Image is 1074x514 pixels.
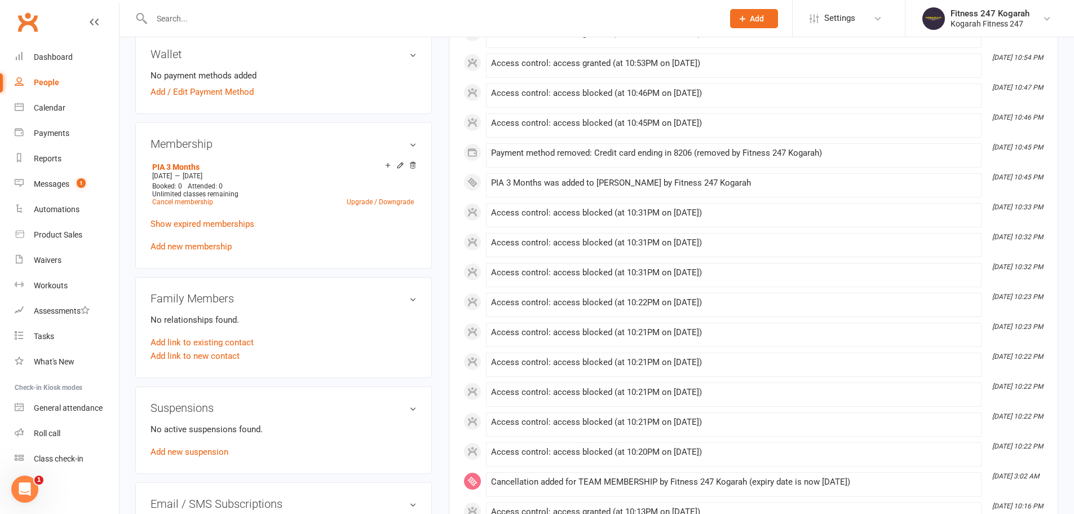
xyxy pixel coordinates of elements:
a: Show expired memberships [151,219,254,229]
i: [DATE] 10:23 PM [992,323,1043,331]
div: Access control: access blocked (at 10:31PM on [DATE]) [491,238,976,248]
i: [DATE] 10:32 PM [992,233,1043,241]
a: Add / Edit Payment Method [151,85,254,99]
div: Access control: access blocked (at 10:45PM on [DATE]) [491,118,976,128]
span: Add [750,14,764,23]
div: Payments [34,129,69,138]
div: Product Sales [34,230,82,239]
i: [DATE] 3:02 AM [992,472,1039,480]
i: [DATE] 10:22 PM [992,412,1043,420]
i: [DATE] 10:22 PM [992,353,1043,361]
div: Access control: access blocked (at 10:21PM on [DATE]) [491,358,976,367]
a: What's New [15,349,119,375]
h3: Suspensions [151,402,417,414]
div: Access control: access blocked (at 10:31PM on [DATE]) [491,268,976,278]
div: Automations [34,205,79,214]
span: Settings [824,6,855,31]
a: Automations [15,197,119,222]
div: Access control: access blocked (at 10:22PM on [DATE]) [491,298,976,307]
p: No active suspensions found. [151,423,417,436]
h3: Wallet [151,48,417,60]
i: [DATE] 10:46 PM [992,113,1043,121]
a: Workouts [15,273,119,298]
a: Cancel membership [152,198,213,206]
div: Kogarah Fitness 247 [951,19,1029,29]
span: 1 [77,178,86,188]
input: Search... [148,11,715,27]
span: Booked: 0 [152,182,182,190]
div: Access control: access blocked (at 10:20PM on [DATE]) [491,447,976,457]
i: [DATE] 10:47 PM [992,84,1043,91]
div: Workouts [34,281,68,290]
a: People [15,70,119,95]
a: Add new membership [151,241,232,252]
i: [DATE] 10:16 PM [992,502,1043,510]
a: Waivers [15,248,119,273]
div: Calendar [34,103,65,112]
i: [DATE] 10:54 PM [992,54,1043,61]
div: Fitness 247 Kogarah [951,8,1029,19]
div: Tasks [34,332,54,341]
a: Add new suspension [151,447,228,457]
span: 1 [34,476,43,485]
span: Unlimited classes remaining [152,190,238,198]
div: Payment method removed: Credit card ending in 8206 (removed by Fitness 247 Kogarah) [491,148,976,158]
div: People [34,78,59,87]
button: Add [730,9,778,28]
div: Access control: access blocked (at 10:31PM on [DATE]) [491,208,976,218]
i: [DATE] 10:22 PM [992,383,1043,390]
a: PIA 3 Months [152,162,200,172]
li: No payment methods added [151,69,417,82]
div: PIA 3 Months was added to [PERSON_NAME] by Fitness 247 Kogarah [491,178,976,188]
a: Dashboard [15,45,119,70]
span: [DATE] [183,172,202,180]
i: [DATE] 10:32 PM [992,263,1043,271]
a: Calendar [15,95,119,121]
h3: Family Members [151,292,417,305]
h3: Membership [151,138,417,150]
a: Roll call [15,421,119,446]
p: No relationships found. [151,313,417,327]
a: General attendance kiosk mode [15,396,119,421]
a: Add link to new contact [151,349,240,363]
div: Access control: access granted (at 10:53PM on [DATE]) [491,59,976,68]
iframe: Intercom live chat [11,476,38,503]
a: Messages 1 [15,172,119,197]
div: Assessments [34,306,90,315]
a: Product Sales [15,222,119,248]
i: [DATE] 10:22 PM [992,442,1043,450]
a: Upgrade / Downgrade [347,198,414,206]
div: Waivers [34,256,61,265]
a: Add link to existing contact [151,336,254,349]
div: General attendance [34,403,103,412]
div: Reports [34,154,61,163]
div: What's New [34,357,74,366]
a: Payments [15,121,119,146]
span: [DATE] [152,172,172,180]
a: Clubworx [14,8,42,36]
img: thumb_image1749097489.png [922,7,945,30]
div: Cancellation added for TEAM MEMBERSHIP by Fitness 247 Kogarah (expiry date is now [DATE]) [491,477,976,487]
div: Access control: access blocked (at 10:21PM on [DATE]) [491,418,976,427]
div: Access control: access blocked (at 10:21PM on [DATE]) [491,388,976,397]
div: — [149,172,417,181]
a: Reports [15,146,119,172]
i: [DATE] 10:33 PM [992,203,1043,211]
a: Class kiosk mode [15,446,119,472]
div: Dashboard [34,52,73,61]
div: Class check-in [34,454,83,463]
i: [DATE] 10:45 PM [992,173,1043,181]
div: Messages [34,179,69,188]
i: [DATE] 10:23 PM [992,293,1043,301]
div: Access control: access blocked (at 10:46PM on [DATE]) [491,89,976,98]
div: Access control: access blocked (at 10:21PM on [DATE]) [491,328,976,337]
i: [DATE] 10:45 PM [992,143,1043,151]
div: Roll call [34,429,60,438]
h3: Email / SMS Subscriptions [151,498,417,510]
a: Tasks [15,324,119,349]
span: Attended: 0 [188,182,223,190]
a: Assessments [15,298,119,324]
